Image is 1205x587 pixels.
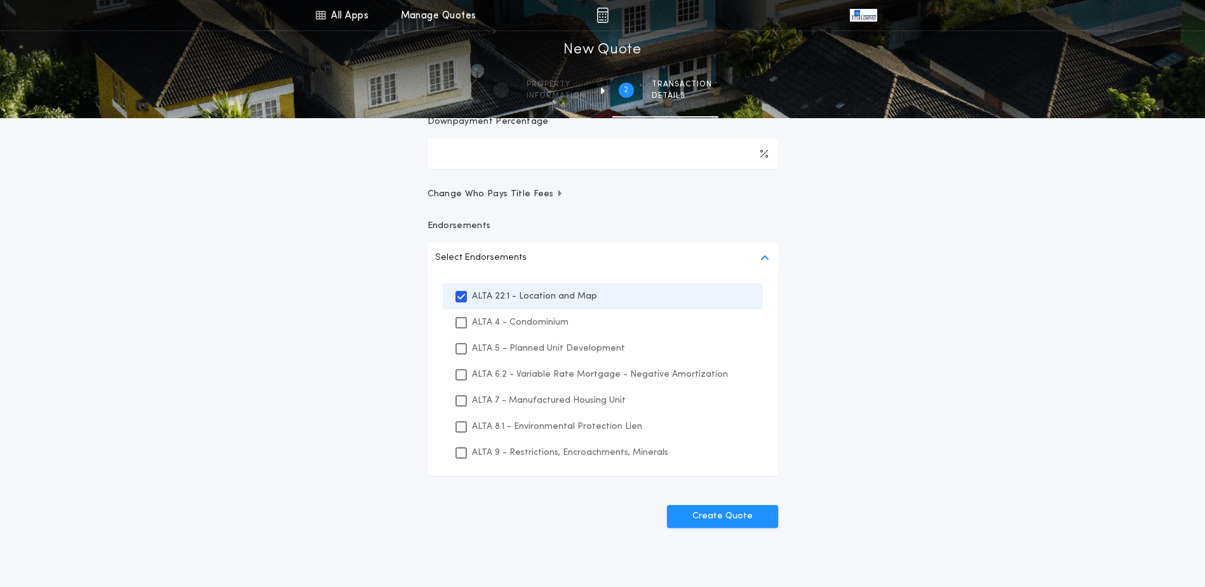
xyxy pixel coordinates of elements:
[472,290,597,303] p: ALTA 22.1 - Location and Map
[472,394,626,407] p: ALTA 7 - Manufactured Housing Unit
[472,316,569,329] p: ALTA 4 - Condominium
[850,9,877,22] img: vs-icon
[652,79,712,90] span: Transaction
[427,138,778,169] input: Downpayment Percentage
[596,8,609,23] img: img
[427,188,778,201] button: Change Who Pays Title Fees
[472,420,642,433] p: ALTA 8.1 - Environmental Protection Lien
[435,250,527,266] p: Select Endorsements
[624,85,628,95] h2: 2
[427,273,778,476] ul: Select Endorsements
[667,505,778,528] button: Create Quote
[472,342,625,355] p: ALTA 5 - Planned Unit Development
[472,446,668,459] p: ALTA 9 - Restrictions, Encroachments, Minerals
[472,368,728,381] p: ALTA 6.2 - Variable Rate Mortgage - Negative Amortization
[563,40,641,60] h1: New Quote
[427,188,564,201] span: Change Who Pays Title Fees
[652,91,712,101] span: details
[427,220,778,233] p: Endorsements
[527,91,586,101] span: information
[427,243,778,273] button: Select Endorsements
[427,116,549,128] p: Downpayment Percentage
[527,79,586,90] span: Property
